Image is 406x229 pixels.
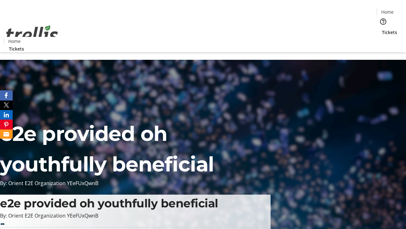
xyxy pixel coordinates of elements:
[4,38,24,45] a: Home
[4,45,29,52] a: Tickets
[382,29,397,36] span: Tickets
[9,45,24,52] span: Tickets
[4,18,60,50] img: Orient E2E Organization YEeFUxQwnB's Logo
[377,15,390,28] button: Help
[377,36,390,48] button: Cart
[381,9,394,15] span: Home
[8,38,21,45] span: Home
[377,29,402,36] a: Tickets
[377,9,397,15] a: Home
